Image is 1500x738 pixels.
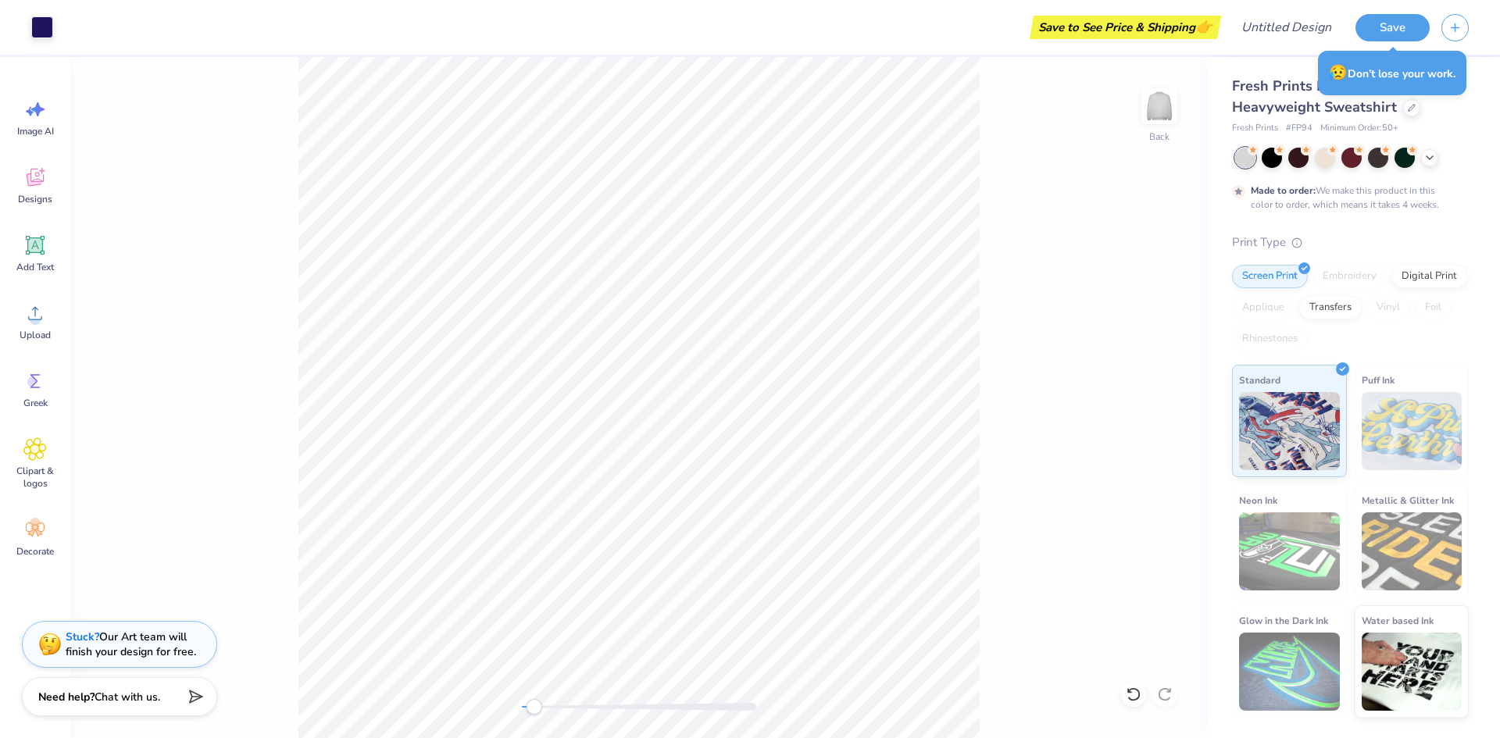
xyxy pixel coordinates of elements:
[66,629,99,644] strong: Stuck?
[1232,327,1308,351] div: Rhinestones
[23,397,48,409] span: Greek
[1362,392,1462,470] img: Puff Ink
[526,699,541,715] div: Accessibility label
[95,690,160,704] span: Chat with us.
[1362,612,1434,629] span: Water based Ink
[1286,122,1312,135] span: # FP94
[1239,492,1277,508] span: Neon Ink
[1239,392,1340,470] img: Standard
[1232,265,1308,288] div: Screen Print
[1391,265,1467,288] div: Digital Print
[38,690,95,704] strong: Need help?
[1195,17,1212,36] span: 👉
[1362,372,1395,388] span: Puff Ink
[1251,184,1316,197] strong: Made to order:
[16,545,54,558] span: Decorate
[1318,51,1466,95] div: Don’t lose your work.
[9,465,61,490] span: Clipart & logos
[1034,16,1217,39] div: Save to See Price & Shipping
[20,329,51,341] span: Upload
[1239,372,1280,388] span: Standard
[1239,633,1340,711] img: Glow in the Dark Ink
[1239,612,1328,629] span: Glow in the Dark Ink
[1366,296,1410,319] div: Vinyl
[1312,265,1387,288] div: Embroidery
[1232,296,1295,319] div: Applique
[1320,122,1398,135] span: Minimum Order: 50 +
[1251,184,1443,212] div: We make this product in this color to order, which means it takes 4 weeks.
[1362,512,1462,590] img: Metallic & Glitter Ink
[1329,62,1348,83] span: 😥
[17,125,54,137] span: Image AI
[1299,296,1362,319] div: Transfers
[16,261,54,273] span: Add Text
[66,629,196,659] div: Our Art team will finish your design for free.
[1144,91,1175,122] img: Back
[1229,12,1344,43] input: Untitled Design
[1355,14,1430,41] button: Save
[1362,492,1454,508] span: Metallic & Glitter Ink
[1149,130,1170,144] div: Back
[18,193,52,205] span: Designs
[1362,633,1462,711] img: Water based Ink
[1415,296,1452,319] div: Foil
[1232,77,1440,116] span: Fresh Prints Denver Mock Neck Heavyweight Sweatshirt
[1232,234,1469,251] div: Print Type
[1239,512,1340,590] img: Neon Ink
[1232,122,1278,135] span: Fresh Prints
